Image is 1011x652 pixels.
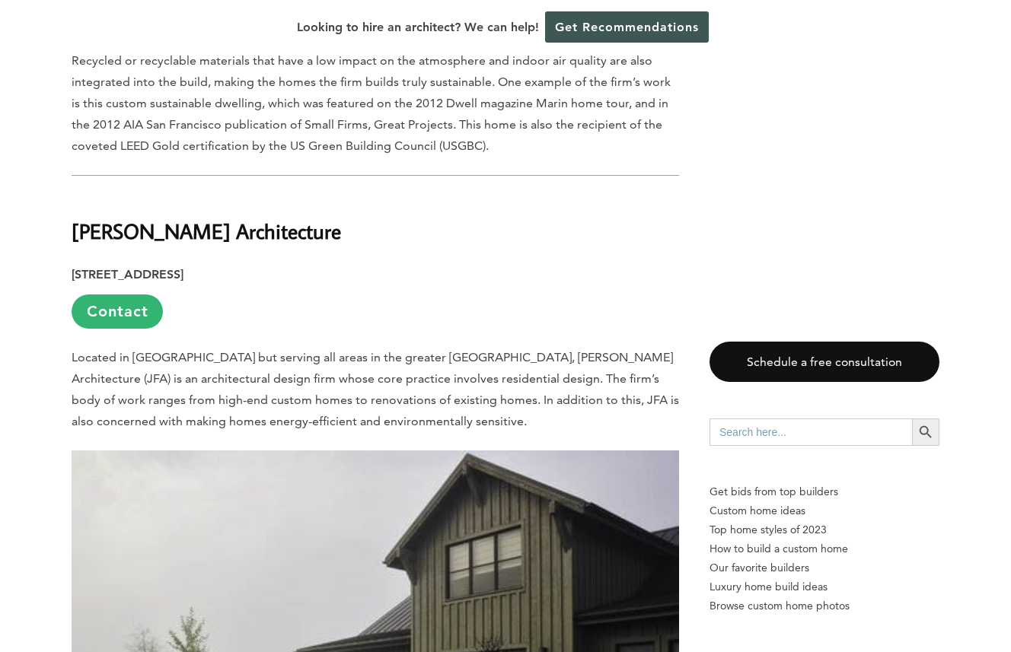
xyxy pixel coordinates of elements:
[710,558,939,577] a: Our favorite builders
[710,520,939,539] a: Top home styles of 2023
[72,267,183,281] strong: [STREET_ADDRESS]
[545,11,709,43] a: Get Recommendations
[719,542,993,634] iframe: Drift Widget Chat Controller
[710,596,939,615] a: Browse custom home photos
[710,418,912,446] input: Search here...
[710,482,939,501] p: Get bids from top builders
[710,501,939,520] a: Custom home ideas
[917,424,934,440] svg: Search
[710,577,939,596] a: Luxury home build ideas
[72,294,163,329] a: Contact
[710,539,939,558] a: How to build a custom home
[72,53,671,153] span: Recycled or recyclable materials that have a low impact on the atmosphere and indoor air quality ...
[710,342,939,382] a: Schedule a free consultation
[72,218,341,244] b: [PERSON_NAME] Architecture
[72,350,679,428] span: Located in [GEOGRAPHIC_DATA] but serving all areas in the greater [GEOGRAPHIC_DATA], [PERSON_NAME...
